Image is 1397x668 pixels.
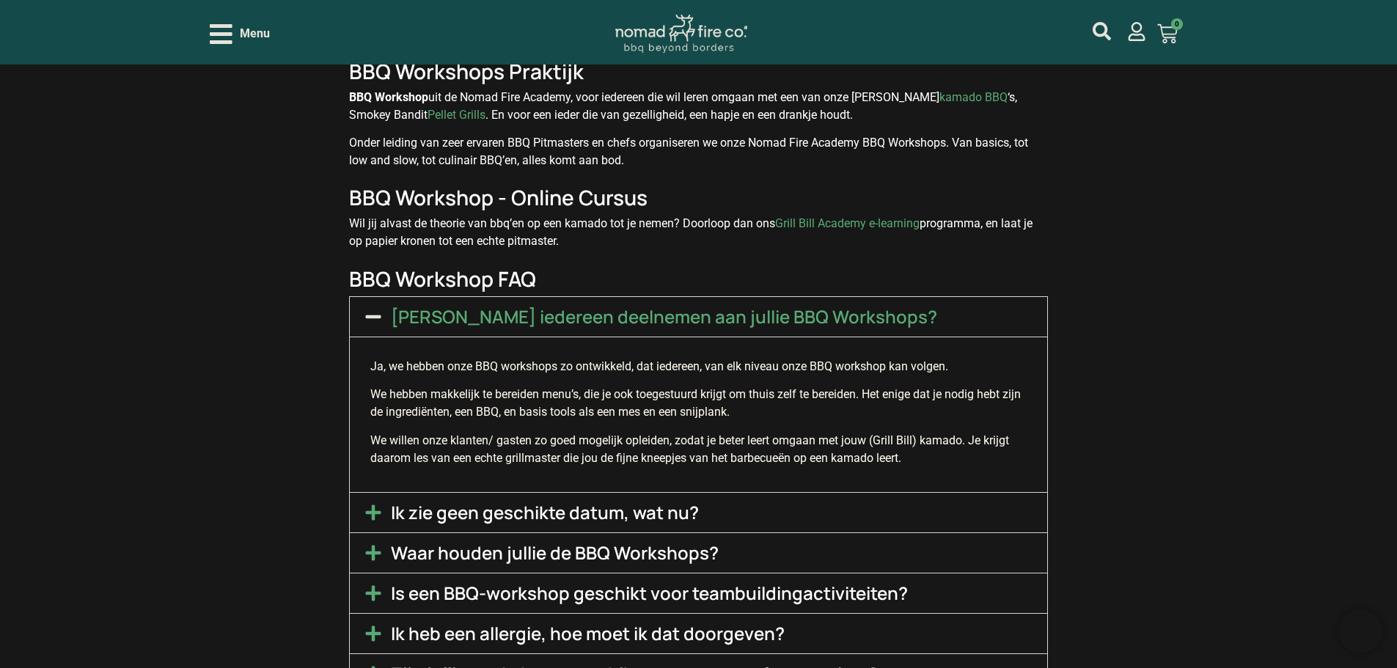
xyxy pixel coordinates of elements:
[349,89,1048,124] p: uit de Nomad Fire Academy, voor iedereen die wil leren omgaan met een van onze [PERSON_NAME] ‘s, ...
[370,358,1027,375] p: Ja, we hebben onze BBQ workshops zo ontwikkeld, dat iedereen, van elk niveau onze BBQ workshop ka...
[391,621,785,645] a: Ik heb een allergie, hoe moet ik dat doorgeven?
[349,134,1048,169] p: Onder leiding van zeer ervaren BBQ Pitmasters en chefs organiseren we onze Nomad Fire Academy BBQ...
[391,540,719,565] a: Waar houden jullie de BBQ Workshops?
[349,187,648,208] h3: BBQ Workshop - Online Cursus
[350,533,1047,573] h4: Waar houden jullie de BBQ Workshops?
[1140,15,1195,53] a: 0
[349,90,428,104] strong: BBQ Workshop
[615,15,747,54] img: Nomad Logo
[350,297,1047,337] h4: [PERSON_NAME] iedereen deelnemen aan jullie BBQ Workshops?
[391,581,908,605] a: Is een BBQ-workshop geschikt voor teambuildingactiviteiten?
[349,215,1048,250] p: Wil jij alvast de theorie van bbq’en op een kamado tot je nemen? Doorloop dan ons programma, en l...
[349,268,536,289] h3: BBQ Workshop FAQ
[370,432,1027,467] p: We willen onze klanten/ gasten zo goed mogelijk opleiden, zodat je beter leert omgaan met jouw (G...
[775,216,920,230] a: Grill Bill Academy e-learning
[350,573,1047,613] h4: Is een BBQ-workshop geschikt voor teambuildingactiviteiten?
[350,614,1047,653] h4: Ik heb een allergie, hoe moet ik dat doorgeven?
[1338,609,1382,653] iframe: Brevo live chat
[349,61,584,81] h3: BBQ Workshops Praktijk
[350,337,1047,492] div: [PERSON_NAME] iedereen deelnemen aan jullie BBQ Workshops?
[350,493,1047,532] h4: Ik zie geen geschikte datum, wat nu?
[1093,22,1111,40] a: mijn account
[210,21,270,47] div: Open/Close Menu
[428,108,485,122] a: Pellet Grills
[370,386,1027,421] p: We hebben makkelijk te bereiden menu’s, die je ook toegestuurd krijgt om thuis zelf te bereiden. ...
[391,500,699,524] a: Ik zie geen geschikte datum, wat nu?
[939,90,1008,104] a: kamado BBQ
[240,25,270,43] span: Menu
[1171,18,1183,30] span: 0
[1127,22,1146,41] a: mijn account
[391,304,937,329] a: [PERSON_NAME] iedereen deelnemen aan jullie BBQ Workshops?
